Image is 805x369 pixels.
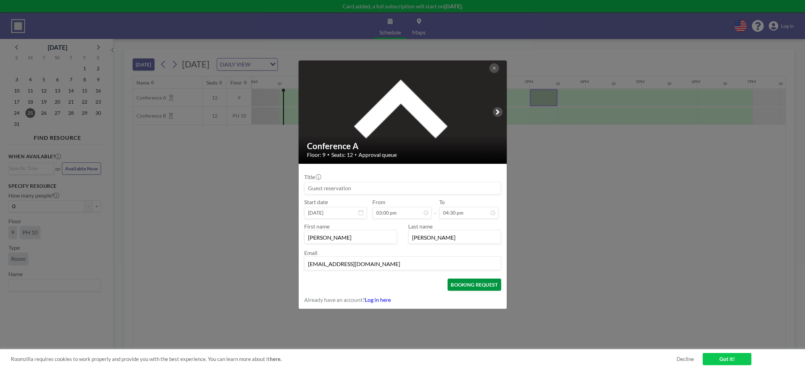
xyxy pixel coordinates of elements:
input: Email [305,258,501,270]
span: Seats: 12 [331,151,353,158]
label: From [372,199,385,206]
button: BOOKING REQUEST [448,279,501,291]
span: - [434,201,436,216]
label: Last name [408,223,433,230]
span: Floor: 9 [307,151,325,158]
span: Roomzilla requires cookies to work properly and provide you with the best experience. You can lea... [11,356,677,362]
a: Decline [677,356,694,362]
label: Start date [304,199,328,206]
input: First name [305,232,397,243]
label: To [439,199,445,206]
a: here. [270,356,282,362]
a: Got it! [703,353,751,365]
a: Log in here [365,296,391,303]
label: Email [304,249,317,256]
span: Approval queue [358,151,397,158]
input: Guest reservation [305,182,501,194]
label: Title [304,174,321,181]
label: First name [304,223,330,230]
span: • [327,152,330,157]
span: Already have an account? [304,296,365,303]
h2: Conference A [307,141,499,151]
input: Last name [409,232,501,243]
span: • [355,152,357,157]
